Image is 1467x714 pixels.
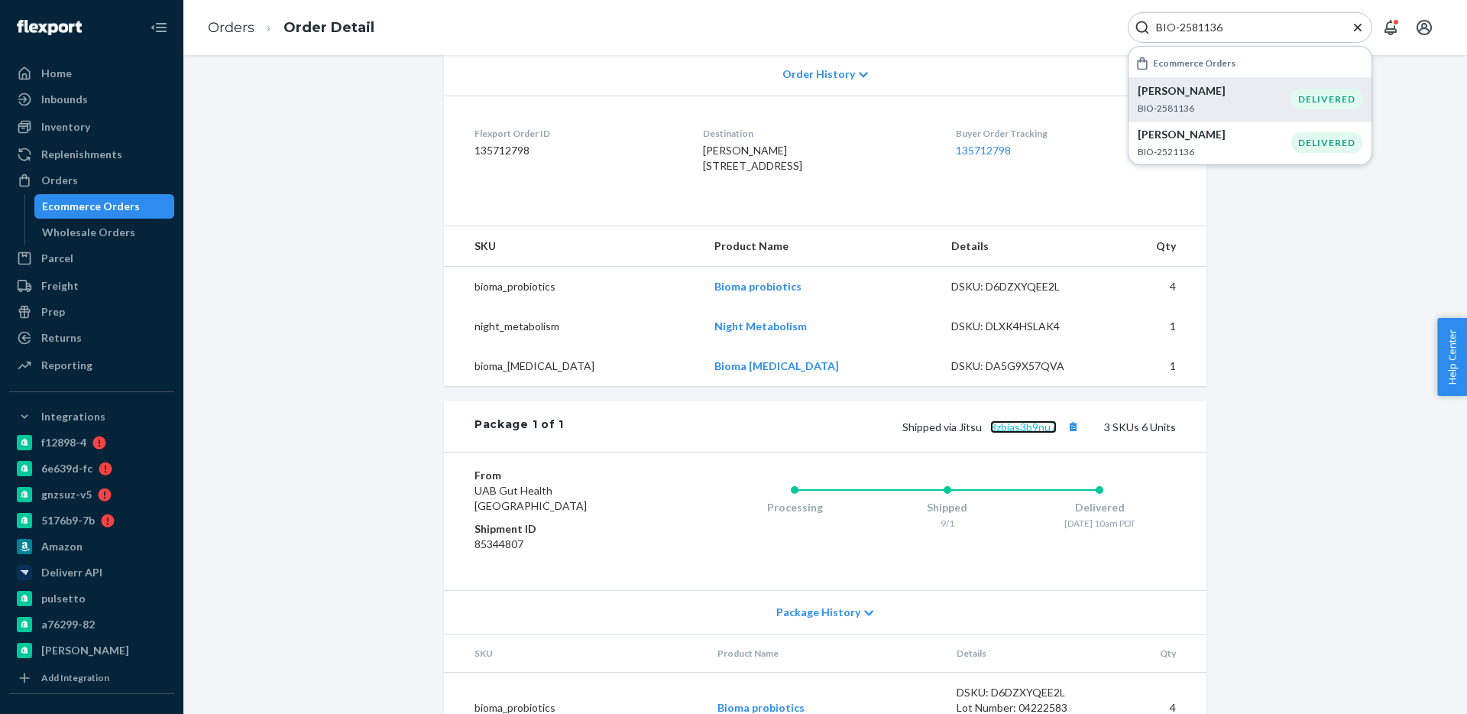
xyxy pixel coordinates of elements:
[41,358,92,373] div: Reporting
[444,634,705,673] th: SKU
[41,278,79,294] div: Freight
[9,669,174,687] a: Add Integration
[9,430,174,455] a: f12898-4
[41,643,129,658] div: [PERSON_NAME]
[9,326,174,350] a: Returns
[9,87,174,112] a: Inbounds
[474,521,657,537] dt: Shipment ID
[702,226,939,267] th: Product Name
[9,482,174,507] a: gnzsuz-v5
[41,92,88,107] div: Inbounds
[956,127,1176,140] dt: Buyer Order Tracking
[705,634,944,673] th: Product Name
[41,119,90,135] div: Inventory
[42,225,135,240] div: Wholesale Orders
[41,173,78,188] div: Orders
[1138,127,1291,142] p: [PERSON_NAME]
[9,560,174,585] a: Deliverr API
[871,517,1024,530] div: 9/1
[474,417,564,437] div: Package 1 of 1
[564,417,1176,437] div: 3 SKUs 6 Units
[9,353,174,378] a: Reporting
[1437,318,1467,396] button: Help Center
[42,199,140,214] div: Ecommerce Orders
[717,701,805,714] a: Bioma probiotics
[283,19,374,36] a: Order Detail
[34,194,175,219] a: Ecommerce Orders
[41,330,82,346] div: Returns
[1291,89,1362,109] div: DELIVERED
[9,274,174,298] a: Freight
[41,251,73,266] div: Parcel
[902,420,1083,433] span: Shipped via Jitsu
[444,307,702,346] td: night_metabolism
[9,456,174,481] a: 6e639d-fc
[718,500,871,515] div: Processing
[871,500,1024,515] div: Shipped
[34,220,175,245] a: Wholesale Orders
[17,20,82,35] img: Flexport logo
[444,346,702,386] td: bioma_[MEDICAL_DATA]
[1135,20,1150,35] svg: Search Icon
[944,634,1112,673] th: Details
[956,144,1011,157] a: 135712798
[1063,417,1083,437] button: Copy tracking number
[1291,132,1362,153] div: DELIVERED
[1375,12,1406,43] button: Open notifications
[1112,634,1206,673] th: Qty
[474,484,587,512] span: UAB Gut Health [GEOGRAPHIC_DATA]
[9,534,174,559] a: Amazon
[990,420,1057,433] a: 3zbjas3b9nu7
[951,359,1095,374] div: DSKU: DA5G9X57QVA
[951,319,1095,334] div: DSKU: DLXK4HSLAK4
[41,487,92,502] div: gnzsuz-v5
[474,143,678,158] dd: 135712798
[9,61,174,86] a: Home
[1023,500,1176,515] div: Delivered
[41,66,72,81] div: Home
[444,226,702,267] th: SKU
[782,67,855,82] span: Order History
[1107,267,1206,307] td: 4
[1150,20,1338,35] input: Search Input
[208,19,254,36] a: Orders
[9,586,174,611] a: pulsetto
[703,144,802,172] span: [PERSON_NAME] [STREET_ADDRESS]
[41,617,95,632] div: a76299-82
[144,12,174,43] button: Close Navigation
[1350,20,1365,36] button: Close Search
[714,280,802,293] a: Bioma probiotics
[957,685,1100,700] div: DSKU: D6DZXYQEE2L
[9,300,174,324] a: Prep
[1409,12,1439,43] button: Open account menu
[951,279,1095,294] div: DSKU: D6DZXYQEE2L
[41,539,83,554] div: Amazon
[41,565,102,580] div: Deliverr API
[41,513,95,528] div: 5176b9-7b
[474,468,657,483] dt: From
[41,435,86,450] div: f12898-4
[1138,102,1291,115] p: BIO-2581136
[714,359,839,372] a: Bioma [MEDICAL_DATA]
[474,537,657,552] dd: 85344807
[1107,346,1206,386] td: 1
[9,246,174,271] a: Parcel
[1153,58,1235,68] h6: Ecommerce Orders
[9,404,174,429] button: Integrations
[1138,145,1291,158] p: BIO-2521136
[9,168,174,193] a: Orders
[9,508,174,533] a: 5176b9-7b
[703,127,931,140] dt: Destination
[714,320,807,333] a: Night Metabolism
[1138,83,1291,99] p: [PERSON_NAME]
[9,612,174,637] a: a76299-82
[41,591,86,606] div: pulsetto
[474,127,678,140] dt: Flexport Order ID
[41,409,105,424] div: Integrations
[41,147,122,162] div: Replenishments
[1107,226,1206,267] th: Qty
[1107,307,1206,346] td: 1
[9,142,174,167] a: Replenishments
[1023,517,1176,530] div: [DATE] 10am PDT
